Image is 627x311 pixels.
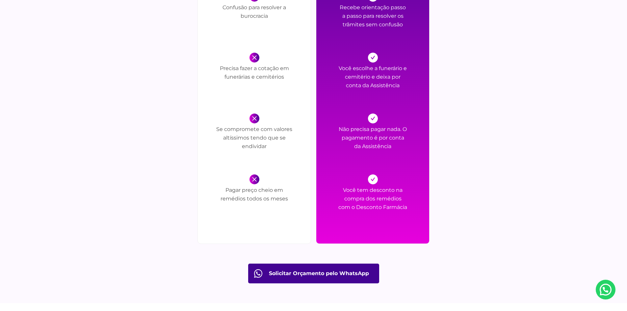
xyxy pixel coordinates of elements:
p: Precisa fazer a cotação em funerárias e cemitérios [215,64,294,100]
img: icon-v [368,174,378,184]
p: Pagar preço cheio em remédios todos os meses [215,186,294,222]
img: fale com consultor [254,269,262,278]
p: Você tem desconto na compra dos remédios com o Desconto Farmácia [338,186,407,222]
p: Se compromete com valores altíssimos tendo que se endividar [215,125,294,161]
img: icon-v [368,53,378,63]
a: Orçamento pelo WhatsApp [248,264,379,283]
p: Recebe orientação passo a passo para resolver os trâmites sem confusão [338,3,407,39]
p: Não precisa pagar nada. O pagamento é por conta da Assistência [338,125,407,161]
img: icon-x [249,174,259,184]
p: Confusão para resolver a burocracia [215,3,294,39]
img: icon-v [368,114,378,123]
a: Nosso Whatsapp [596,280,615,299]
img: icon-x [249,53,259,63]
img: icon-x [249,114,259,123]
p: Você escolhe a funerário e cemitério e deixa por conta da Assistência [338,64,407,100]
